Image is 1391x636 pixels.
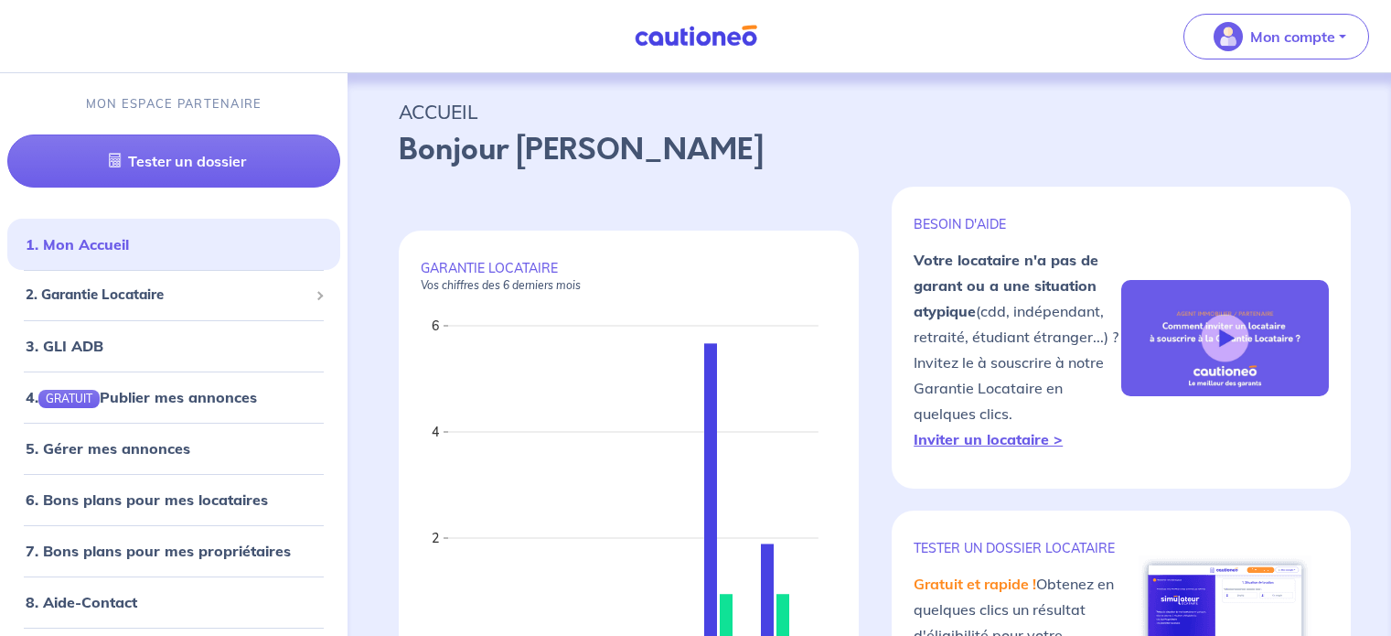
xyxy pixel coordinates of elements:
strong: Votre locataire n'a pas de garant ou a une situation atypique [914,251,1098,320]
img: Cautioneo [627,25,765,48]
img: video-gli-new-none.jpg [1121,280,1329,397]
p: (cdd, indépendant, retraité, étudiant étranger...) ? Invitez le à souscrire à notre Garantie Loca... [914,247,1121,452]
p: GARANTIE LOCATAIRE [421,260,837,293]
div: 8. Aide-Contact [7,584,340,620]
a: 8. Aide-Contact [26,593,137,611]
p: TESTER un dossier locataire [914,540,1121,556]
text: 2 [432,530,439,546]
a: 5. Gérer mes annonces [26,439,190,458]
text: 4 [432,424,439,440]
div: 2. Garantie Locataire [7,277,340,313]
div: 6. Bons plans pour mes locataires [7,481,340,518]
text: 6 [432,318,439,334]
a: 1. Mon Accueil [26,235,129,253]
a: 4.GRATUITPublier mes annonces [26,388,257,406]
a: Inviter un locataire > [914,430,1063,448]
p: MON ESPACE PARTENAIRE [86,95,262,113]
a: 7. Bons plans pour mes propriétaires [26,542,291,560]
a: 6. Bons plans pour mes locataires [26,490,268,509]
a: Tester un dossier [7,135,340,188]
div: 3. GLI ADB [7,328,340,364]
div: 4.GRATUITPublier mes annonces [7,379,340,415]
p: ACCUEIL [399,95,1340,128]
div: 7. Bons plans pour mes propriétaires [7,533,340,569]
a: 3. GLI ADB [26,337,103,355]
button: illu_account_valid_menu.svgMon compte [1183,14,1369,59]
img: illu_account_valid_menu.svg [1214,22,1243,51]
em: Vos chiffres des 6 derniers mois [421,278,581,292]
p: BESOIN D'AIDE [914,216,1121,232]
em: Gratuit et rapide ! [914,575,1036,593]
div: 5. Gérer mes annonces [7,430,340,467]
p: Mon compte [1250,26,1335,48]
span: 2. Garantie Locataire [26,285,308,306]
p: Bonjour [PERSON_NAME] [399,128,1340,172]
div: 1. Mon Accueil [7,226,340,263]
